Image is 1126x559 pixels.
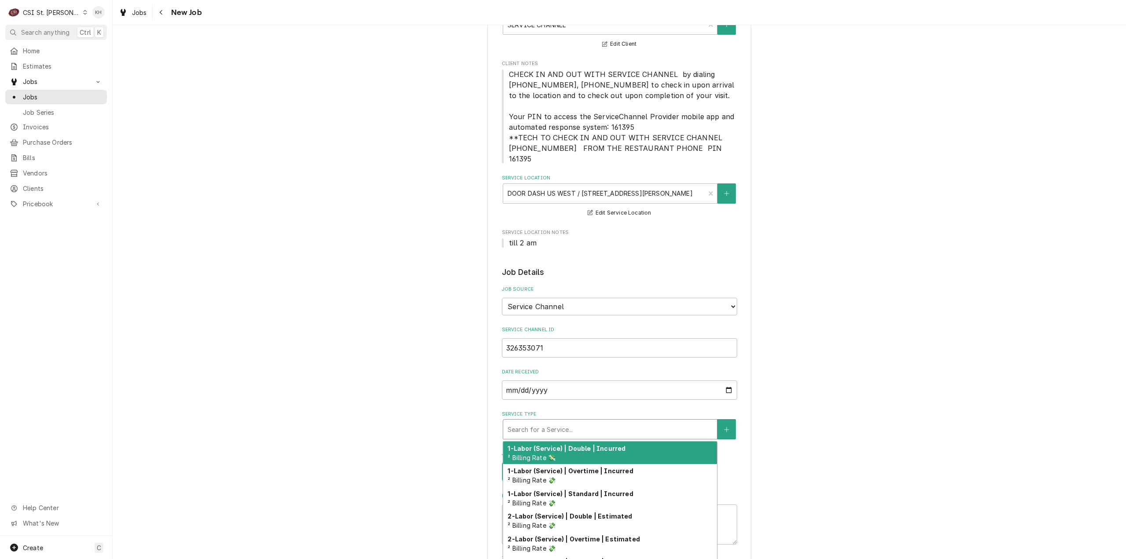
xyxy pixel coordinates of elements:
span: Purchase Orders [23,138,102,147]
label: Service Location [502,175,737,182]
a: Purchase Orders [5,135,107,150]
a: Job Series [5,105,107,120]
div: KH [92,6,105,18]
span: Estimates [23,62,102,71]
div: Date Received [502,369,737,400]
label: Service Type [502,411,737,418]
svg: Create New Location [724,190,729,197]
svg: Create New Service [724,427,729,433]
a: Home [5,44,107,58]
span: Create [23,544,43,552]
button: Navigate back [154,5,168,19]
span: till 2 am [509,238,537,247]
legend: Job Details [502,267,737,278]
span: ² Billing Rate 💸 [508,499,556,507]
strong: 2-Labor (Service) | Double | Estimated [508,512,632,520]
div: Service Channel ID [502,326,737,358]
button: Edit Client [601,39,638,50]
span: Jobs [23,77,89,86]
a: Clients [5,181,107,196]
strong: 1-Labor (Service) | Overtime | Incurred [508,467,633,475]
div: Reason For Call [502,493,737,544]
a: Jobs [115,5,150,20]
span: Bills [23,153,102,162]
a: Vendors [5,166,107,180]
label: Date Received [502,369,737,376]
button: Create New Service [717,419,736,439]
span: Client Notes [502,60,737,67]
span: What's New [23,519,102,528]
span: ² Billing Rate 💸 [508,522,556,529]
button: Edit Service Location [586,208,653,219]
label: Job Type [502,450,737,457]
button: Create New Location [717,183,736,204]
span: C [97,543,101,552]
a: Estimates [5,59,107,73]
span: Jobs [132,8,147,17]
a: Go to What's New [5,516,107,530]
span: Home [23,46,102,55]
div: Service Type [502,411,737,439]
a: Go to Help Center [5,501,107,515]
span: Pricebook [23,199,89,208]
span: Service Location Notes [502,237,737,248]
span: Service Location Notes [502,229,737,236]
a: Invoices [5,120,107,134]
div: CSI St. [PERSON_NAME] [23,8,80,17]
strong: 1-Labor (Service) | Standard | Incurred [508,490,633,497]
span: Search anything [21,28,69,37]
span: Vendors [23,168,102,178]
span: New Job [168,7,202,18]
span: ² Billing Rate 💸 [508,454,556,461]
div: Service Location Notes [502,229,737,248]
div: Kelsey Hetlage's Avatar [92,6,105,18]
label: Reason For Call [502,493,737,500]
span: Client Notes [502,69,737,164]
strong: 1-Labor (Service) | Double | Incurred [508,445,625,452]
span: Help Center [23,503,102,512]
div: CSI St. Louis's Avatar [8,6,20,18]
div: Job Type [502,450,737,482]
label: Job Source [502,286,737,293]
a: Bills [5,150,107,165]
span: Invoices [23,122,102,132]
div: C [8,6,20,18]
a: Jobs [5,90,107,104]
span: Jobs [23,92,102,102]
label: Service Channel ID [502,326,737,333]
span: Ctrl [80,28,91,37]
input: yyyy-mm-dd [502,380,737,400]
strong: 2-Labor (Service) | Overtime | Estimated [508,535,640,543]
div: Service Location [502,175,737,218]
a: Go to Pricebook [5,197,107,211]
div: Client [502,6,737,50]
span: Job Series [23,108,102,117]
button: Search anythingCtrlK [5,25,107,40]
span: Clients [23,184,102,193]
span: K [97,28,101,37]
span: ² Billing Rate 💸 [508,476,556,484]
span: ² Billing Rate 💸 [508,544,556,552]
div: Client Notes [502,60,737,164]
div: Job Source [502,286,737,315]
a: Go to Jobs [5,74,107,89]
span: CHECK IN AND OUT WITH SERVICE CHANNEL by dialing [PHONE_NUMBER], [PHONE_NUMBER] to check in upon ... [509,70,737,163]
